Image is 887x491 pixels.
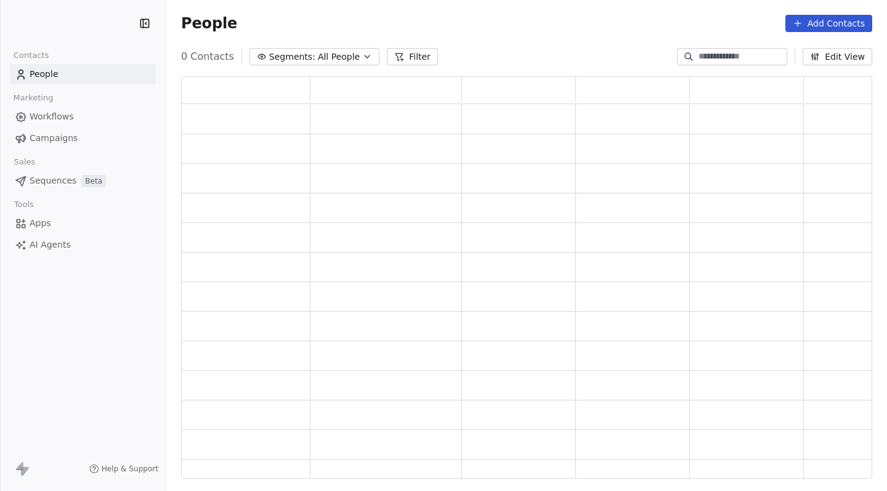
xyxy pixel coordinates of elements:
span: People [181,14,237,33]
button: Add Contacts [785,15,872,32]
span: Apps [30,217,51,230]
a: People [10,64,156,84]
span: Marketing [8,89,59,107]
span: Campaigns [30,132,78,145]
span: People [30,68,59,81]
a: Apps [10,213,156,233]
span: All People [318,51,360,63]
button: Filter [387,48,438,65]
a: SequencesBeta [10,171,156,191]
span: Sequences [30,174,76,187]
a: Help & Support [89,464,158,474]
a: AI Agents [10,235,156,255]
span: Help & Support [102,464,158,474]
span: Beta [81,175,106,187]
span: Contacts [8,46,54,65]
a: Campaigns [10,128,156,148]
span: Segments: [269,51,315,63]
span: AI Agents [30,238,71,251]
a: Workflows [10,107,156,127]
span: 0 Contacts [181,49,234,64]
span: Tools [9,195,39,214]
span: Sales [9,153,41,171]
span: Workflows [30,110,74,123]
button: Edit View [803,48,872,65]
